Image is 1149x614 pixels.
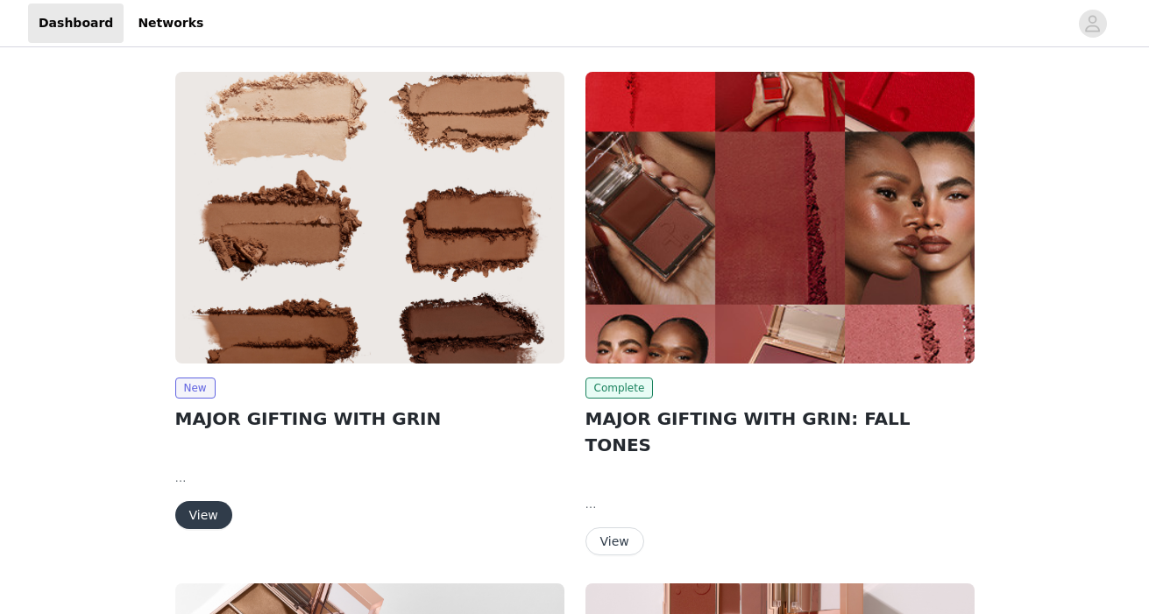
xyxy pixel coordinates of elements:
a: View [585,535,644,548]
h2: MAJOR GIFTING WITH GRIN [175,406,564,432]
span: New [175,378,216,399]
button: View [585,527,644,555]
div: avatar [1084,10,1101,38]
span: Complete [585,378,654,399]
button: View [175,501,232,529]
img: Patrick Ta Beauty [175,72,564,363]
h2: MAJOR GIFTING WITH GRIN: FALL TONES [585,406,975,458]
a: View [175,509,232,522]
a: Networks [127,4,214,43]
img: Patrick Ta Beauty [585,72,975,363]
a: Dashboard [28,4,124,43]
